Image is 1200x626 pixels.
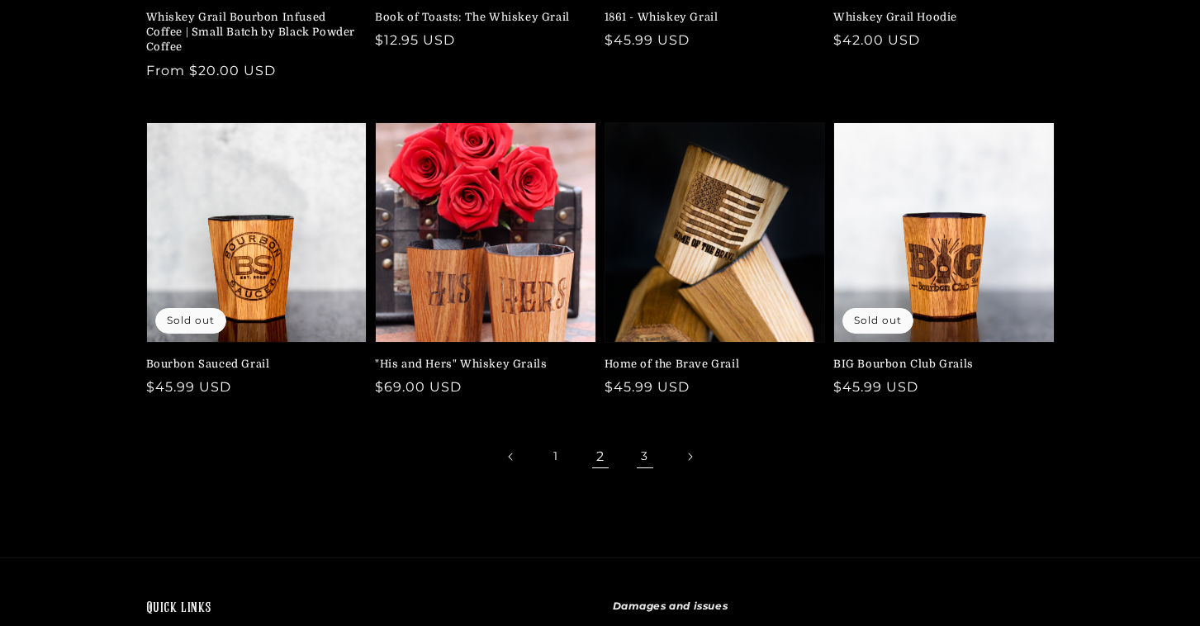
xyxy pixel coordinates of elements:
a: Whiskey Grail Hoodie [833,10,1045,25]
a: Book of Toasts: The Whiskey Grail [375,10,586,25]
a: BIG Bourbon Club Grails [833,357,1045,372]
strong: Damages and issues [613,600,728,612]
h2: Quick links [146,600,588,619]
a: Page 1 [538,439,574,475]
a: Next page [671,439,708,475]
nav: Pagination [146,439,1055,475]
a: Home of the Brave Grail [605,357,816,372]
a: "His and Hers" Whiskey Grails [375,357,586,372]
a: Bourbon Sauced Grail [146,357,358,372]
a: Previous page [493,439,529,475]
a: 1861 - Whiskey Grail [605,10,816,25]
a: Whiskey Grail Bourbon Infused Coffee | Small Batch by Black Powder Coffee [146,10,358,55]
span: Page 2 [582,439,619,475]
a: Page 3 [627,439,663,475]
